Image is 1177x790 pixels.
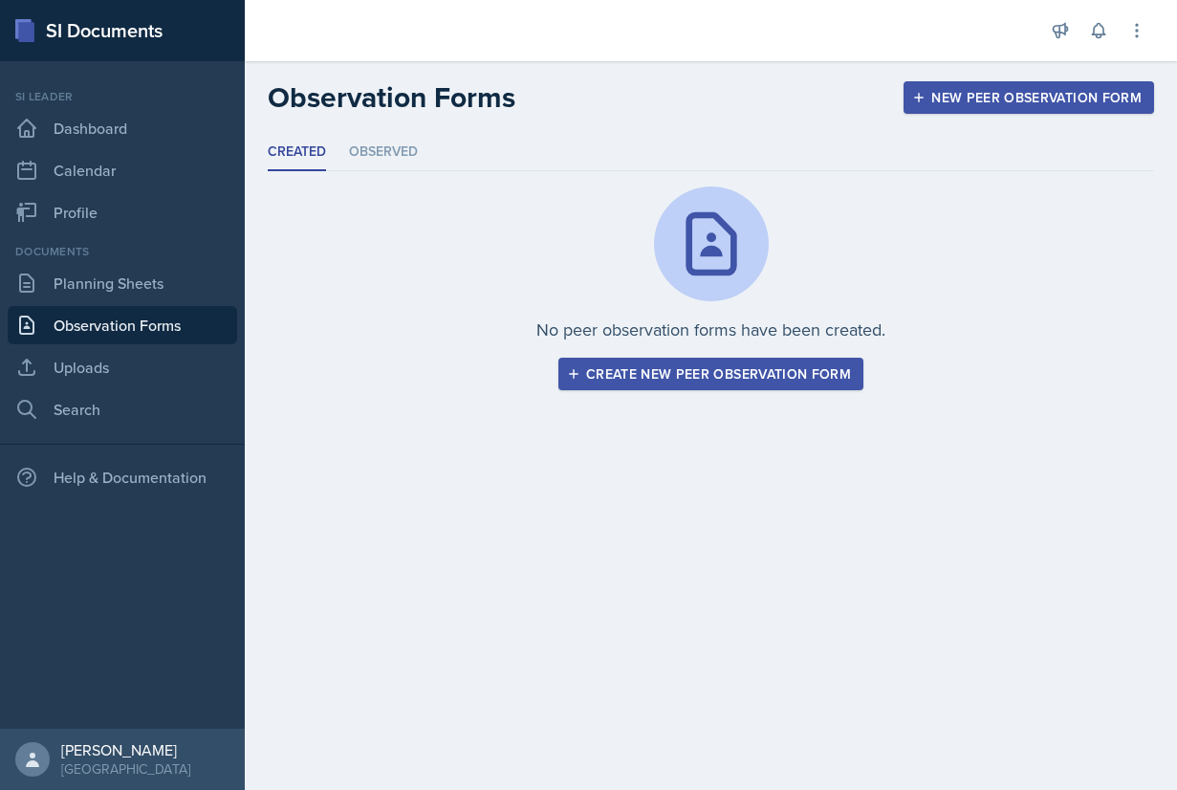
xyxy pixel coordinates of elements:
button: Create new peer observation form [558,358,863,390]
div: Help & Documentation [8,458,237,496]
h2: Observation Forms [268,80,515,115]
a: Planning Sheets [8,264,237,302]
a: Uploads [8,348,237,386]
div: [PERSON_NAME] [61,740,190,759]
li: Created [268,134,326,171]
div: Documents [8,243,237,260]
a: Calendar [8,151,237,189]
li: Observed [349,134,418,171]
a: Observation Forms [8,306,237,344]
button: New Peer Observation Form [904,81,1154,114]
p: No peer observation forms have been created. [536,317,885,342]
div: New Peer Observation Form [916,90,1142,105]
a: Profile [8,193,237,231]
div: Create new peer observation form [571,366,851,382]
a: Search [8,390,237,428]
a: Dashboard [8,109,237,147]
div: [GEOGRAPHIC_DATA] [61,759,190,779]
div: Si leader [8,88,237,105]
